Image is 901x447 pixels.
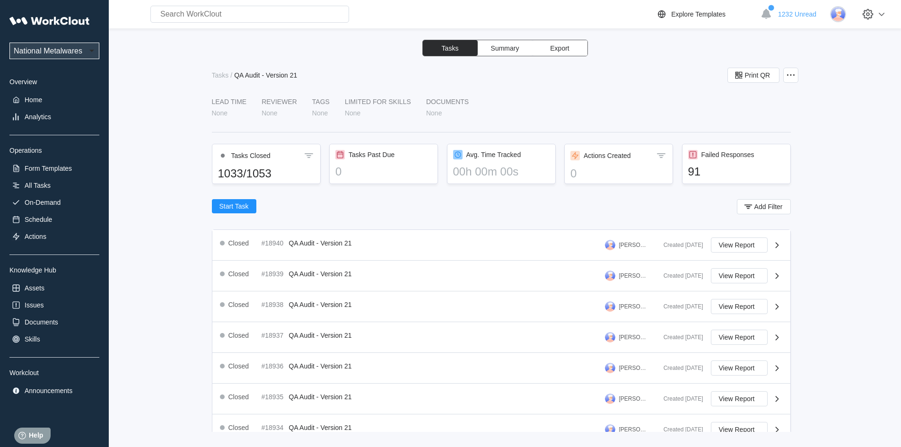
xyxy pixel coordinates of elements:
div: Assets [25,284,44,292]
span: QA Audit - Version 21 [289,239,352,247]
img: user-3.png [605,332,615,342]
div: Actions Created [584,152,631,159]
a: Explore Templates [656,9,756,20]
a: Closed#18935QA Audit - Version 21[PERSON_NAME]Created [DATE]View Report [212,384,790,414]
button: View Report [711,422,768,437]
div: [PERSON_NAME] [619,272,648,279]
span: View Report [719,303,755,310]
div: Documents [25,318,58,326]
div: Tasks Past Due [349,151,394,158]
span: QA Audit - Version 21 [289,393,352,401]
div: None [312,109,328,117]
div: Created [DATE] [656,334,703,341]
div: #18938 [262,301,285,308]
img: user-3.png [830,6,846,22]
div: #18937 [262,332,285,339]
div: Created [DATE] [656,426,703,433]
button: Add Filter [737,199,791,214]
span: Add Filter [754,203,783,210]
button: View Report [711,330,768,345]
button: Export [533,40,587,56]
a: Issues [9,298,99,312]
a: On-Demand [9,196,99,209]
div: Created [DATE] [656,242,703,248]
div: #18939 [262,270,285,278]
button: Summary [478,40,533,56]
span: QA Audit - Version 21 [289,332,352,339]
span: QA Audit - Version 21 [289,424,352,431]
div: LEAD TIME [212,98,247,105]
div: Created [DATE] [656,395,703,402]
div: [PERSON_NAME] [619,334,648,341]
span: Summary [491,45,519,52]
button: View Report [711,391,768,406]
div: Documents [426,98,469,105]
div: Closed [228,332,249,339]
div: Announcements [25,387,72,394]
div: Tasks [212,71,229,79]
img: user-3.png [605,301,615,312]
a: Schedule [9,213,99,226]
div: Created [DATE] [656,303,703,310]
input: Search WorkClout [150,6,349,23]
div: Closed [228,393,249,401]
span: View Report [719,365,755,371]
div: Analytics [25,113,51,121]
img: user-3.png [605,394,615,404]
div: [PERSON_NAME] [619,242,648,248]
div: Closed [228,362,249,370]
a: Closed#18934QA Audit - Version 21[PERSON_NAME]Created [DATE]View Report [212,414,790,445]
div: Avg. Time Tracked [466,151,521,158]
div: QA Audit - Version 21 [234,71,297,79]
div: Overview [9,78,99,86]
div: Knowledge Hub [9,266,99,274]
div: 0 [335,165,432,178]
div: Explore Templates [671,10,726,18]
div: Created [DATE] [656,272,703,279]
div: Form Templates [25,165,72,172]
div: 91 [688,165,785,178]
div: Closed [228,239,249,247]
a: Skills [9,333,99,346]
span: QA Audit - Version 21 [289,301,352,308]
span: Tasks [442,45,459,52]
div: All Tasks [25,182,51,189]
button: View Report [711,268,768,283]
div: Home [25,96,42,104]
div: 1033/1053 [218,167,315,180]
div: #18936 [262,362,285,370]
div: None [426,109,442,117]
div: Skills [25,335,40,343]
div: 00h 00m 00s [453,165,550,178]
img: user-3.png [605,240,615,250]
a: Tasks [212,71,231,79]
a: Closed#18938QA Audit - Version 21[PERSON_NAME]Created [DATE]View Report [212,291,790,322]
span: View Report [719,426,755,433]
button: View Report [711,237,768,253]
div: 0 [570,167,667,180]
a: Form Templates [9,162,99,175]
div: / [230,71,232,79]
div: Schedule [25,216,52,223]
a: Announcements [9,384,99,397]
div: Workclout [9,369,99,377]
img: user-3.png [605,363,615,373]
div: Actions [25,233,46,240]
span: Export [550,45,569,52]
span: View Report [719,242,755,248]
div: Issues [25,301,44,309]
button: View Report [711,299,768,314]
div: Closed [228,301,249,308]
span: View Report [719,334,755,341]
div: Failed Responses [701,151,754,158]
div: On-Demand [25,199,61,206]
div: Reviewer [262,98,297,105]
div: [PERSON_NAME] [619,426,648,433]
a: Actions [9,230,99,243]
span: QA Audit - Version 21 [289,362,352,370]
img: user-3.png [605,271,615,281]
a: Closed#18937QA Audit - Version 21[PERSON_NAME]Created [DATE]View Report [212,322,790,353]
button: View Report [711,360,768,376]
div: Tasks Closed [231,152,271,159]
